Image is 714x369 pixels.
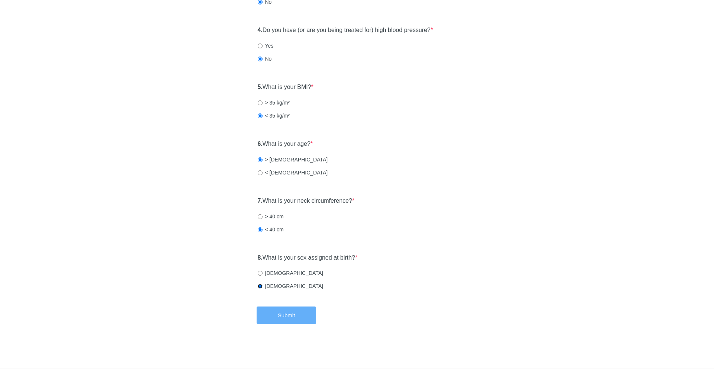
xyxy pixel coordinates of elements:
[258,100,263,105] input: > 35 kg/m²
[258,44,263,48] input: Yes
[258,113,263,118] input: < 35 kg/m²
[258,269,324,277] label: [DEMOGRAPHIC_DATA]
[258,157,263,162] input: > [DEMOGRAPHIC_DATA]
[258,197,355,205] label: What is your neck circumference?
[258,26,433,35] label: Do you have (or are you being treated for) high blood pressure?
[258,227,263,232] input: < 40 cm
[258,284,263,289] input: [DEMOGRAPHIC_DATA]
[258,254,263,261] strong: 8.
[258,226,284,233] label: < 40 cm
[258,170,263,175] input: < [DEMOGRAPHIC_DATA]
[258,156,328,163] label: > [DEMOGRAPHIC_DATA]
[258,112,290,119] label: < 35 kg/m²
[258,213,284,220] label: > 40 cm
[258,254,358,262] label: What is your sex assigned at birth?
[258,141,263,147] strong: 6.
[258,42,274,49] label: Yes
[258,214,263,219] input: > 40 cm
[258,27,263,33] strong: 4.
[258,99,290,106] label: > 35 kg/m²
[258,169,328,176] label: < [DEMOGRAPHIC_DATA]
[258,83,313,92] label: What is your BMI?
[258,282,324,290] label: [DEMOGRAPHIC_DATA]
[258,271,263,276] input: [DEMOGRAPHIC_DATA]
[257,307,316,324] button: Submit
[258,55,272,62] label: No
[258,140,313,148] label: What is your age?
[258,84,263,90] strong: 5.
[258,57,263,61] input: No
[258,198,263,204] strong: 7.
